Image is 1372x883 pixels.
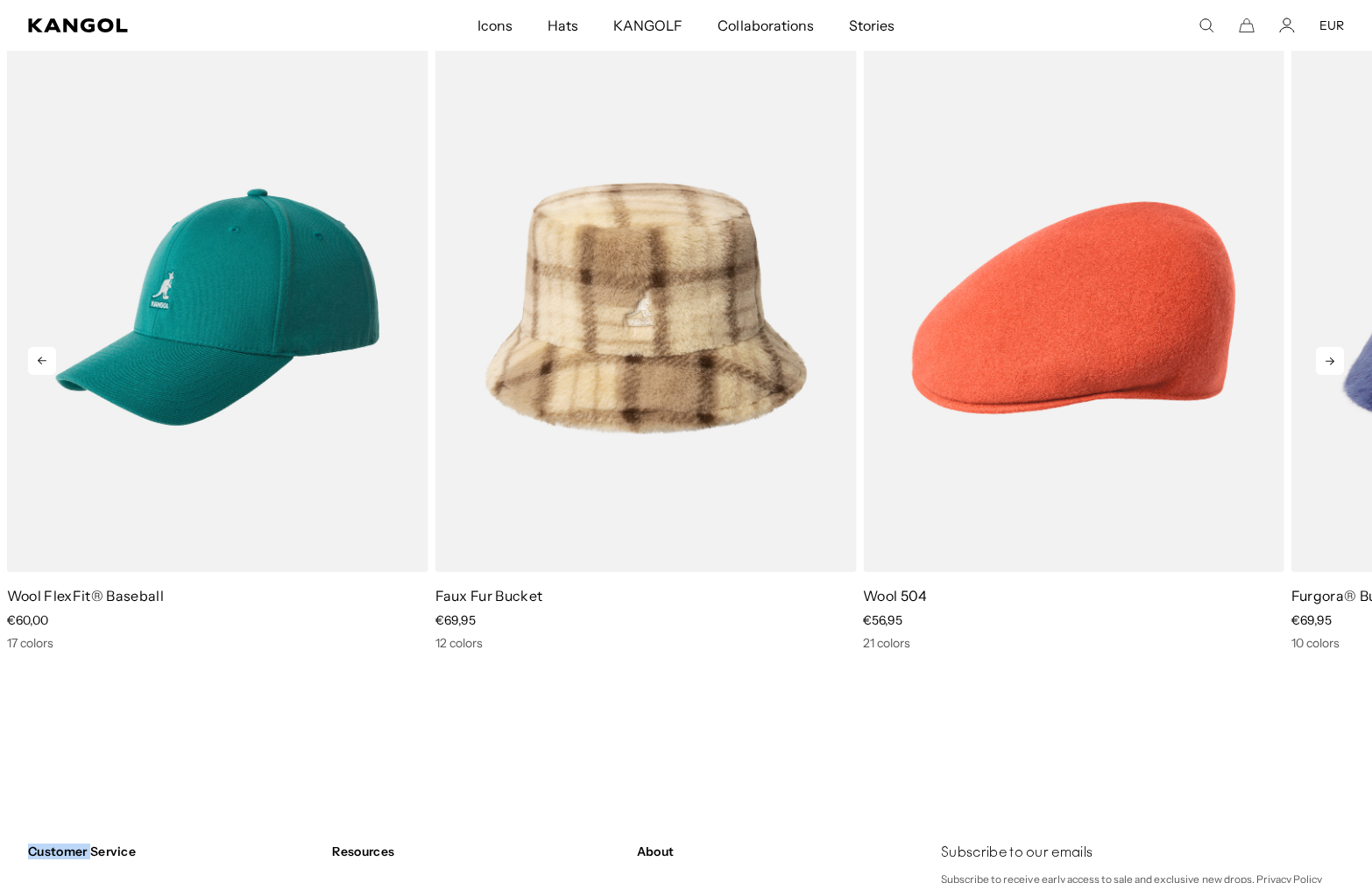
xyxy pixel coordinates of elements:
[7,44,428,572] img: Wool FlexFit® Baseball
[1239,18,1255,33] button: Cart
[863,587,928,604] a: Wool 504
[1291,612,1332,628] span: €69,95
[863,612,902,628] span: €56,95
[28,18,316,32] a: Kangol
[1319,18,1344,33] button: EUR
[435,635,857,651] div: 12 colors
[428,44,857,651] div: 10 of 10
[435,44,857,572] img: Faux Fur Bucket
[435,612,476,628] span: €69,95
[941,844,1344,863] h4: Subscribe to our emails
[28,844,318,859] h4: Customer Service
[435,587,543,604] a: Faux Fur Bucket
[332,844,622,859] h4: Resources
[1279,18,1295,33] a: Account
[863,44,1284,572] img: Wool 504
[1199,18,1214,33] summary: Search here
[856,44,1284,651] div: 1 of 10
[863,635,1284,651] div: 21 colors
[7,635,428,651] div: 17 colors
[637,844,927,859] h4: About
[7,612,48,628] span: €60,00
[7,587,164,604] a: Wool FlexFit® Baseball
